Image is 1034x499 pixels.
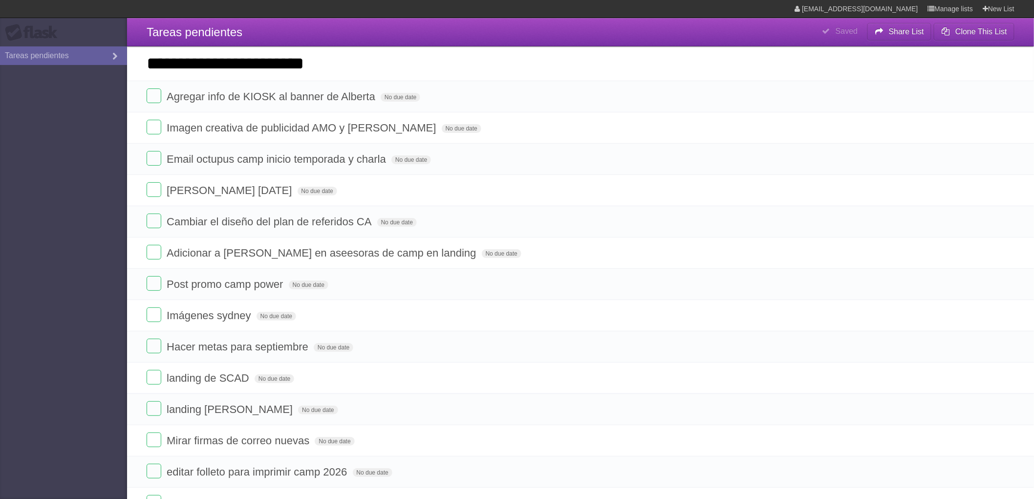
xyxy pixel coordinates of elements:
[836,27,858,35] b: Saved
[167,216,374,228] span: Cambiar el diseño del plan de referidos CA
[167,153,388,165] span: Email octupus camp inicio temporada y charla
[167,184,294,196] span: [PERSON_NAME] [DATE]
[147,245,161,260] label: Done
[147,401,161,416] label: Done
[167,341,311,353] span: Hacer metas para septiembre
[314,343,353,352] span: No due date
[381,93,420,102] span: No due date
[147,214,161,228] label: Done
[298,406,338,414] span: No due date
[147,307,161,322] label: Done
[167,372,252,384] span: landing de SCAD
[315,437,354,446] span: No due date
[167,309,253,322] span: Imágenes sydney
[867,23,932,41] button: Share List
[442,124,481,133] span: No due date
[147,433,161,447] label: Done
[147,339,161,353] label: Done
[377,218,417,227] span: No due date
[257,312,296,321] span: No due date
[289,281,328,289] span: No due date
[391,155,431,164] span: No due date
[147,370,161,385] label: Done
[147,25,242,39] span: Tareas pendientes
[147,151,161,166] label: Done
[167,466,349,478] span: editar folleto para imprimir camp 2026
[482,249,521,258] span: No due date
[955,27,1007,36] b: Clone This List
[934,23,1014,41] button: Clone This List
[147,88,161,103] label: Done
[167,90,378,103] span: Agregar info de KIOSK al banner de Alberta
[5,24,64,42] div: Flask
[889,27,924,36] b: Share List
[167,122,438,134] span: Imagen creativa de publicidad AMO y [PERSON_NAME]
[298,187,337,195] span: No due date
[147,464,161,478] label: Done
[147,120,161,134] label: Done
[167,434,312,447] span: Mirar firmas de correo nuevas
[353,468,392,477] span: No due date
[167,247,478,259] span: Adicionar a [PERSON_NAME] en aseesoras de camp en landing
[147,276,161,291] label: Done
[255,374,294,383] span: No due date
[147,182,161,197] label: Done
[167,278,285,290] span: Post promo camp power
[167,403,295,415] span: landing [PERSON_NAME]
